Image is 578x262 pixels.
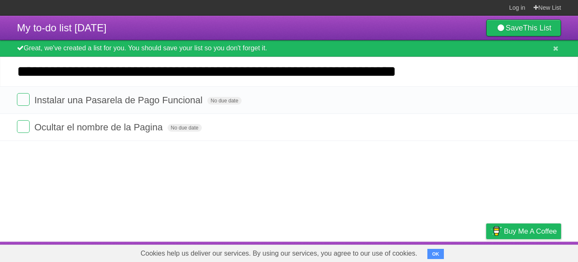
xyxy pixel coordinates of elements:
[427,249,444,259] button: OK
[17,120,30,133] label: Done
[486,223,561,239] a: Buy me a coffee
[17,93,30,106] label: Done
[168,124,202,132] span: No due date
[17,22,107,33] span: My to-do list [DATE]
[374,244,391,260] a: About
[475,244,497,260] a: Privacy
[504,224,557,239] span: Buy me a coffee
[402,244,436,260] a: Developers
[523,24,551,32] b: This List
[508,244,561,260] a: Suggest a feature
[446,244,465,260] a: Terms
[486,19,561,36] a: SaveThis List
[34,95,204,105] span: Instalar una Pasarela de Pago Funcional
[207,97,242,105] span: No due date
[132,245,426,262] span: Cookies help us deliver our services. By using our services, you agree to our use of cookies.
[34,122,165,132] span: Ocultar el nombre de la Pagina
[490,224,502,238] img: Buy me a coffee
